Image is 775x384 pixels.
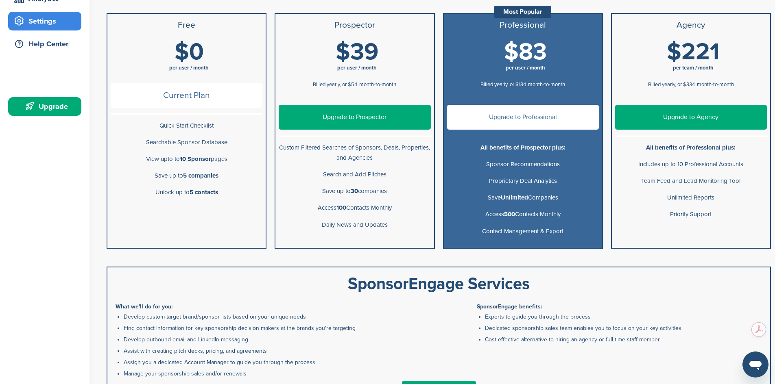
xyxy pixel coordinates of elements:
[279,143,430,163] p: Custom Filtered Searches of Sponsors, Deals, Properties, and Agencies
[646,144,736,151] b: All benefits of Professional plus:
[648,81,695,88] span: Billed yearly, or $334
[447,105,599,130] a: Upgrade to Professional
[169,65,209,71] span: per user / month
[447,20,599,30] h3: Professional
[447,159,599,169] p: Sponsor Recommendations
[183,172,218,179] b: 5 companies
[506,65,545,71] span: per user / month
[615,20,767,30] h3: Agency
[111,83,262,108] span: Current Plan
[12,14,81,28] div: Settings
[116,276,762,292] div: SponsorEngage Services
[111,137,262,148] p: Searchable Sponsor Database
[359,81,396,88] span: month-to-month
[8,12,81,30] a: Settings
[336,204,346,211] b: 100
[447,193,599,203] p: Save Companies
[697,81,734,88] span: month-to-month
[485,335,762,344] li: Cost-effective alternative to hiring an agency or full-time staff member
[124,312,436,321] li: Develop custom target brand/sponsor lists based on your unique needs
[111,20,262,30] h3: Free
[351,187,358,195] b: 30
[190,189,218,196] b: 5 contacts
[615,209,767,219] p: Priority Support
[12,99,81,114] div: Upgrade
[480,81,526,88] span: Billed yearly, or $134
[447,209,599,219] p: Access Contacts Monthly
[8,35,81,53] a: Help Center
[124,358,436,367] li: Assign you a dedicated Account Manager to guide you through the process
[279,20,430,30] h3: Prospector
[615,193,767,203] p: Unlimited Reports
[447,176,599,186] p: Proprietary Deal Analytics
[501,194,528,201] b: Unlimited
[615,159,767,169] p: Includes up to 10 Professional Accounts
[279,169,430,180] p: Search and Add Pitches
[480,144,565,151] b: All benefits of Prospector plus:
[742,351,768,377] iframe: Button to launch messaging window
[116,303,173,310] b: What we'll do for you:
[337,65,377,71] span: per user / month
[180,155,211,163] b: 10 Sponsor
[124,347,436,355] li: Assist with creating pitch decks, pricing, and agreements
[667,38,720,66] span: $221
[279,105,430,130] a: Upgrade to Prospector
[111,187,262,197] p: Unlock up to
[485,312,762,321] li: Experts to guide you through the process
[528,81,565,88] span: month-to-month
[279,203,430,213] p: Access Contacts Monthly
[111,171,262,181] p: Save up to
[615,176,767,186] p: Team Feed and Lead Monitoring Tool
[336,38,378,66] span: $39
[111,121,262,131] p: Quick Start Checklist
[111,154,262,164] p: View upto to pages
[124,335,436,344] li: Develop outbound email and LinkedIn messaging
[279,186,430,196] p: Save up to companies
[279,220,430,230] p: Daily News and Updates
[313,81,357,88] span: Billed yearly, or $54
[615,105,767,130] a: Upgrade to Agency
[447,226,599,236] p: Contact Management & Export
[494,6,551,18] div: Most Popular
[673,65,714,71] span: per team / month
[485,324,762,332] li: Dedicated sponsorship sales team enables you to focus on your key activities
[477,303,542,310] b: SponsorEngage benefits:
[175,38,204,66] span: $0
[8,97,81,116] a: Upgrade
[504,38,547,66] span: $83
[504,210,515,218] b: 500
[12,37,81,51] div: Help Center
[124,369,436,378] li: Manage your sponsorship sales and/or renewals
[124,324,436,332] li: Find contact information for key sponsorship decision makers at the brands you're targeting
